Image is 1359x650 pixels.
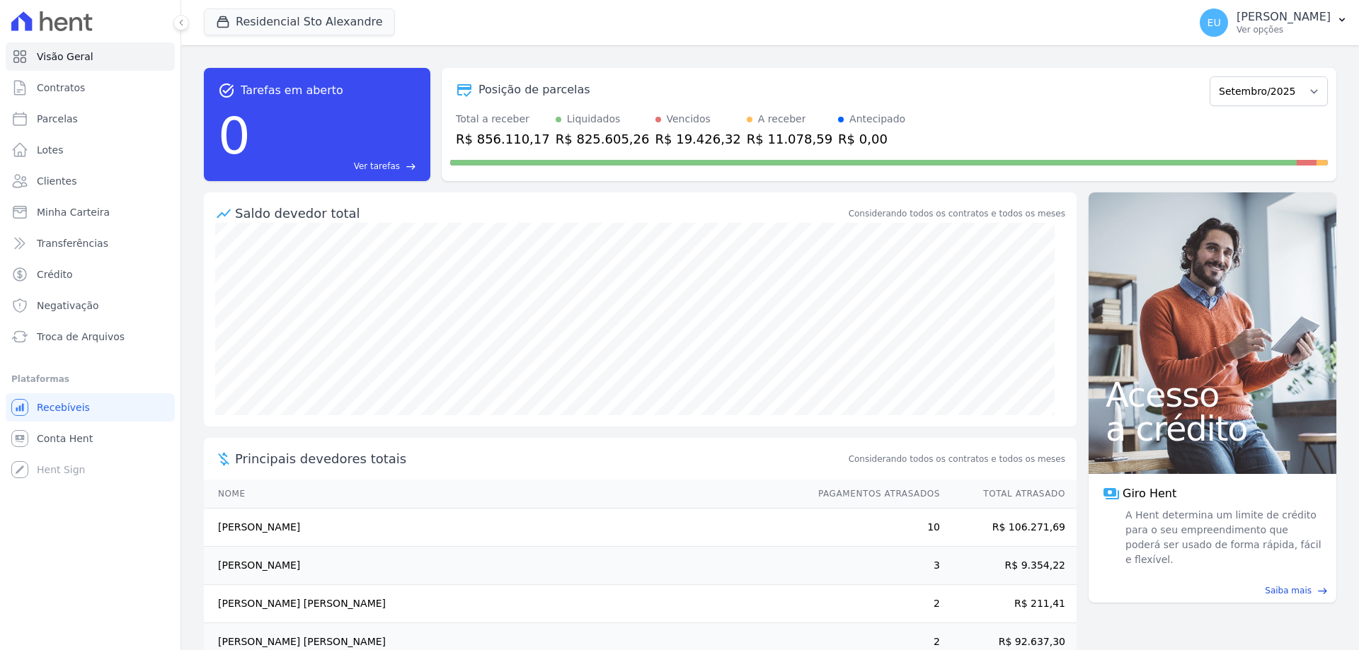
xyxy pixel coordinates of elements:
[478,81,590,98] div: Posição de parcelas
[6,42,175,71] a: Visão Geral
[6,323,175,351] a: Troca de Arquivos
[218,82,235,99] span: task_alt
[1237,10,1331,24] p: [PERSON_NAME]
[406,161,416,172] span: east
[941,585,1077,623] td: R$ 211,41
[758,112,806,127] div: A receber
[941,480,1077,509] th: Total Atrasado
[235,204,846,223] div: Saldo devedor total
[805,585,941,623] td: 2
[1317,586,1328,596] span: east
[11,371,169,388] div: Plataformas
[805,509,941,547] td: 10
[1188,3,1359,42] button: EU [PERSON_NAME] Ver opções
[218,99,251,173] div: 0
[1237,24,1331,35] p: Ver opções
[37,143,64,157] span: Lotes
[941,547,1077,585] td: R$ 9.354,22
[6,74,175,102] a: Contratos
[204,480,805,509] th: Nome
[37,431,93,446] span: Conta Hent
[37,330,125,344] span: Troca de Arquivos
[1123,508,1322,567] span: A Hent determina um limite de crédito para o seu empreendimento que poderá ser usado de forma ráp...
[456,112,550,127] div: Total a receber
[37,174,76,188] span: Clientes
[204,547,805,585] td: [PERSON_NAME]
[37,236,108,250] span: Transferências
[204,585,805,623] td: [PERSON_NAME] [PERSON_NAME]
[6,105,175,133] a: Parcelas
[37,400,90,414] span: Recebíveis
[204,8,395,35] button: Residencial Sto Alexandre
[849,112,905,127] div: Antecipado
[849,207,1065,220] div: Considerando todos os contratos e todos os meses
[6,393,175,422] a: Recebíveis
[37,81,85,95] span: Contratos
[1265,584,1312,597] span: Saiba mais
[1123,485,1176,502] span: Giro Hent
[941,509,1077,547] td: R$ 106.271,69
[256,160,416,173] a: Ver tarefas east
[235,449,846,468] span: Principais devedores totais
[1106,378,1319,412] span: Acesso
[1097,584,1328,597] a: Saiba mais east
[849,453,1065,465] span: Considerando todos os contratos e todos os meses
[838,129,905,149] div: R$ 0,00
[805,547,941,585] td: 3
[747,129,832,149] div: R$ 11.078,59
[6,291,175,320] a: Negativação
[567,112,621,127] div: Liquidados
[37,50,93,64] span: Visão Geral
[37,205,110,219] span: Minha Carteira
[6,424,175,453] a: Conta Hent
[1208,18,1221,28] span: EU
[6,260,175,289] a: Crédito
[556,129,650,149] div: R$ 825.605,26
[667,112,711,127] div: Vencidos
[1106,412,1319,446] span: a crédito
[241,82,343,99] span: Tarefas em aberto
[37,298,99,313] span: Negativação
[805,480,941,509] th: Pagamentos Atrasados
[456,129,550,149] div: R$ 856.110,17
[6,167,175,195] a: Clientes
[6,136,175,164] a: Lotes
[37,267,73,282] span: Crédito
[37,112,78,126] span: Parcelas
[6,229,175,257] a: Transferências
[204,509,805,547] td: [PERSON_NAME]
[354,160,400,173] span: Ver tarefas
[6,198,175,226] a: Minha Carteira
[655,129,741,149] div: R$ 19.426,32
